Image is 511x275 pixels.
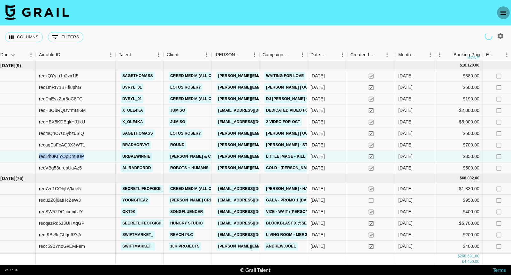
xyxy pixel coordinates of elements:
a: Waiting for Love [264,72,305,80]
div: $ [458,254,460,259]
a: [EMAIL_ADDRESS][DOMAIN_NAME] [217,219,288,227]
button: Menu [154,50,164,59]
a: [EMAIL_ADDRESS][DOMAIN_NAME] [217,106,288,114]
div: recHEX5KDEqkHJ1kU [39,119,85,125]
button: Menu [202,50,211,59]
span: ( 76 ) [15,175,24,182]
div: Oct '25 [398,165,413,171]
button: Sort [445,50,454,59]
a: swiftmarket_ [121,242,155,250]
div: Sep '25 [398,243,413,249]
a: 2 video for OCT [264,118,302,126]
a: [PERSON_NAME][EMAIL_ADDRESS][DOMAIN_NAME] [217,95,321,103]
a: x_ole4ka [121,106,145,114]
div: recqazRd6J3UHXqGP [39,220,85,226]
div: $2,000.00 [435,105,483,116]
div: Sep '25 [398,185,413,192]
div: v 1.7.104 [5,268,18,272]
div: Talent [116,49,164,61]
div: $200.00 [435,229,483,241]
a: GALA - Promo 1 (Dance Clip A) [264,196,332,204]
div: Client [167,49,179,61]
button: Show filters [48,32,83,42]
div: Airtable ID [36,49,116,61]
button: Sort [329,50,338,59]
div: Sep '25 [398,232,413,238]
div: Oct '25 [398,119,413,125]
div: $400.00 [435,241,483,252]
div: 02/10/2025 [310,96,325,102]
button: open drawer [497,6,510,19]
a: [PERSON_NAME] Creative KK ([GEOGRAPHIC_DATA]) [169,196,278,204]
button: Sort [60,50,69,59]
div: rec1mRr71BHfi8phG [39,84,81,90]
div: money [468,56,482,60]
button: Menu [382,50,392,59]
div: Oct '25 [398,153,413,160]
div: $500.00 [435,252,483,264]
a: Creed Media (All Campaigns) [169,95,235,103]
div: Booker [211,49,259,61]
a: Round [169,141,186,149]
a: Terms [493,267,506,273]
a: [EMAIL_ADDRESS][DOMAIN_NAME] [217,118,288,126]
div: 02/10/2025 [310,107,325,114]
a: [PERSON_NAME] - hardheaded [264,185,332,193]
a: [PERSON_NAME] & Co LLC [169,153,224,161]
div: Client [164,49,211,61]
a: Vize - Wait ([PERSON_NAME]) [264,208,326,216]
div: Oct '25 [398,142,413,148]
span: [DATE] [0,62,15,69]
a: [PERSON_NAME] - Stay [264,141,314,149]
div: 10,120.00 [462,63,479,68]
a: BlockBlast x @secretlifeofgigii [DATE] [264,219,356,227]
div: Created by Grail Team [350,49,375,61]
div: Oct '25 [398,96,413,102]
div: Expenses: Remove Commission? [486,49,495,61]
div: $1,330.00 [435,183,483,195]
div: 25/09/2025 [310,232,325,238]
div: Month Due [398,49,416,61]
button: Menu [435,50,445,59]
span: Refreshing users, campaigns... [484,32,493,41]
div: Oct '25 [398,130,413,137]
div: 29/09/2025 [310,220,325,226]
button: Sort [495,50,504,59]
a: Songfluencer [169,208,204,216]
div: Oct '25 [398,73,413,79]
div: recu2Z8j6atHcZeW3 [39,197,81,203]
a: [EMAIL_ADDRESS][DOMAIN_NAME] [217,196,288,204]
a: Lotus Rosery [169,130,202,137]
a: dvryl_01 [121,95,143,103]
button: Menu [250,50,259,59]
div: 25/09/2025 [310,243,325,249]
div: 01/10/2025 [310,165,325,171]
div: $380.00 [435,70,483,82]
a: Creed Media (All Campaigns) [169,72,235,80]
div: Oct '25 [398,107,413,114]
a: bradhorvat [121,141,151,149]
button: Menu [298,50,307,59]
span: ( 9 ) [15,62,21,69]
a: andrewjjoel [264,242,298,250]
button: Sort [131,50,140,59]
a: [EMAIL_ADDRESS][DOMAIN_NAME] [217,185,288,193]
div: 4,450.00 [464,259,479,264]
a: [PERSON_NAME][EMAIL_ADDRESS][DOMAIN_NAME] [217,72,321,80]
a: okt9k [121,208,137,216]
div: £ [462,259,464,264]
div: recH3OuRQDvrmDI6M [39,107,86,114]
a: [PERSON_NAME] | Out of Body [264,130,331,137]
div: 03/10/2025 [310,153,325,160]
div: $ [460,63,462,68]
div: recVBg58urebUaAz5 [39,165,82,171]
div: 02/10/2025 [310,119,325,125]
div: Created by Grail Team [347,49,395,61]
div: Campaign (Type) [263,49,289,61]
div: Sep '25 [398,208,413,215]
div: Sep '25 [398,197,413,203]
a: [PERSON_NAME] | Out of Body [264,83,331,91]
a: Hungry Studio [169,219,204,227]
button: Sort [9,50,18,59]
a: sagethomass [121,130,155,137]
